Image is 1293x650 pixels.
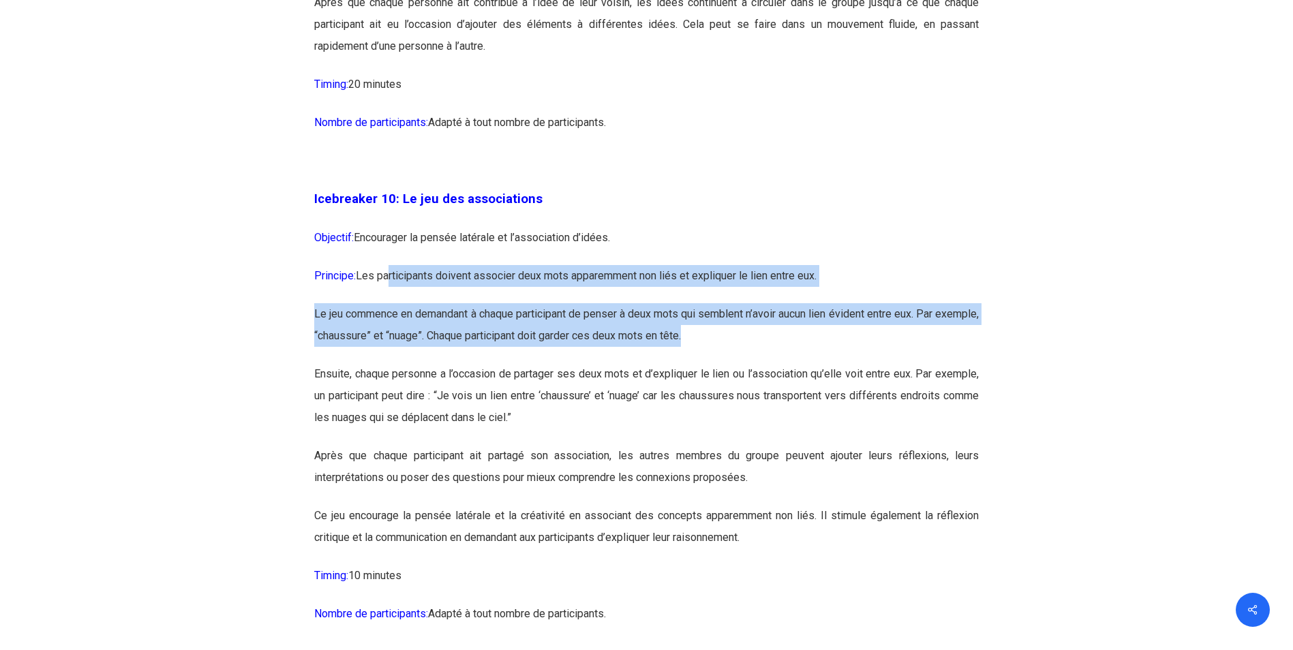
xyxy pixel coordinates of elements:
p: Adapté à tout nombre de participants. [314,112,979,150]
span: Timing: [314,78,348,91]
p: Ensuite, chaque personne a l’occasion de partager ses deux mots et d’expliquer le lien ou l’assoc... [314,363,979,445]
span: Principe: [314,269,356,282]
span: Nombre de participants: [314,607,428,620]
p: 10 minutes [314,565,979,603]
span: Objectif: [314,231,354,244]
p: 20 minutes [314,74,979,112]
p: Les participants doivent associer deux mots apparemment non liés et expliquer le lien entre eux. [314,265,979,303]
p: Ce jeu encourage la pensée latérale et la créativité en associant des concepts apparemment non li... [314,505,979,565]
p: Adapté à tout nombre de participants. [314,603,979,641]
p: Après que chaque participant ait partagé son association, les autres membres du groupe peuvent aj... [314,445,979,505]
p: Encourager la pensée latérale et l’association d’idées. [314,227,979,265]
span: Timing: [314,569,348,582]
span: Nombre de participants: [314,116,428,129]
p: Le jeu commence en demandant à chaque participant de penser à deux mots qui semblent n’avoir aucu... [314,303,979,363]
span: Icebreaker 10: Le jeu des associations [314,191,543,206]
